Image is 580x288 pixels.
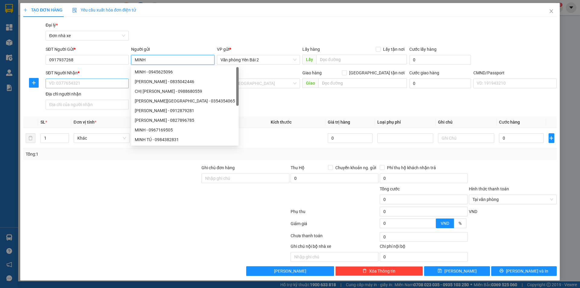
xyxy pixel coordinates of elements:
img: icon [72,8,77,13]
input: Cước giao hàng [409,79,471,88]
input: Nhập ghi chú [291,252,379,262]
div: Tổng: 1 [26,151,224,157]
div: Phụ thu [290,208,379,219]
input: 0 [328,133,373,143]
div: Địa chỉ người nhận [46,91,129,97]
span: Lấy tận nơi [381,46,407,53]
div: SĐT Người Gửi [46,46,129,53]
div: MINH - 0945625096 [131,67,239,77]
div: MINH - 0967169505 [135,127,235,133]
span: delete [362,269,367,273]
input: Cước lấy hàng [409,55,471,65]
input: Dọc đường [316,55,407,64]
span: printer [499,269,504,273]
div: MINH - 0967169505 [131,125,239,135]
span: VND [441,221,449,226]
span: Giao [302,78,318,88]
div: [PERSON_NAME] - 0827896785 [135,117,235,124]
span: SL [40,120,45,125]
div: MINH TÚ - 0984382831 [135,136,235,143]
span: Tại văn phòng [472,195,553,204]
button: [PERSON_NAME] [246,266,334,276]
div: [PERSON_NAME] - 0912879281 [135,107,235,114]
label: Ghi chú đơn hàng [201,165,235,170]
span: Cước hàng [499,120,520,125]
span: Phí thu hộ khách nhận trả [385,164,438,171]
label: Hình thức thanh toán [469,186,509,191]
div: CHỊ [PERSON_NAME] - 0988680559 [135,88,235,95]
input: Ghi Chú [438,133,494,143]
span: Giao hàng [302,70,322,75]
span: [PERSON_NAME] [274,268,306,274]
div: CHỊ MINH - 0988680559 [131,86,239,96]
span: Khác [77,134,126,143]
input: Dọc đường [318,78,407,88]
span: Kích thước [271,120,292,125]
label: Cước giao hàng [409,70,439,75]
li: Hotline: 19001155 [56,22,253,30]
div: Giảm giá [290,220,379,231]
b: GỬI : Văn phòng Yên Bái 2 [8,44,106,54]
span: Lấy [302,55,316,64]
input: Ghi chú đơn hàng [201,173,289,183]
span: [GEOGRAPHIC_DATA] tận nơi [347,70,407,76]
span: Xóa Thông tin [369,268,395,274]
span: Chuyển khoản ng. gửi [333,164,379,171]
span: Giá trị hàng [328,120,350,125]
th: Loại phụ phí [375,116,436,128]
span: % [459,221,462,226]
span: VND [469,209,477,214]
div: SĐT Người Nhận [46,70,129,76]
label: Cước lấy hàng [409,47,437,52]
span: Đơn nhà xe [49,31,125,40]
span: [PERSON_NAME] và In [506,268,548,274]
button: plus [549,133,554,143]
span: Đại lý [46,23,58,28]
span: plus [549,136,554,141]
div: Ghi chú nội bộ nhà xe [291,243,379,252]
div: Người gửi [131,46,214,53]
button: deleteXóa Thông tin [335,266,423,276]
span: Thu Hộ [291,165,304,170]
span: plus [23,8,27,12]
div: [PERSON_NAME] - 0835042446 [135,78,235,85]
span: Lấy hàng [302,47,320,52]
span: plus [29,80,38,85]
img: logo.jpg [8,8,38,38]
div: TRẦN MINH VŨ - 0835042446 [131,77,239,86]
div: VP gửi [217,46,300,53]
button: plus [29,78,39,88]
div: TRẦN MINH - 0827896785 [131,115,239,125]
span: Tổng cước [380,186,400,191]
button: Close [543,3,560,20]
span: Đơn vị tính [74,120,96,125]
span: save [438,269,442,273]
div: PHẠM MINH DƯƠNG - 0354354065 [131,96,239,106]
div: MINH - 0945625096 [135,69,235,75]
div: [PERSON_NAME][GEOGRAPHIC_DATA] - 0354354065 [135,98,235,104]
span: close [549,9,554,14]
div: MINH TÚ - 0984382831 [131,135,239,144]
div: Chưa thanh toán [290,232,379,243]
div: NGÔ THỊ MINH TÂM - 0912879281 [131,106,239,115]
button: printer[PERSON_NAME] và In [491,266,557,276]
span: Yêu cầu xuất hóa đơn điện tử [72,8,136,12]
div: CMND/Passport [473,70,556,76]
div: Chi phí nội bộ [380,243,468,252]
li: Số 10 ngõ 15 Ngọc Hồi, Q.[PERSON_NAME], [GEOGRAPHIC_DATA] [56,15,253,22]
span: Văn phòng Yên Bái 2 [221,55,296,64]
button: save[PERSON_NAME] [424,266,490,276]
span: TẠO ĐƠN HÀNG [23,8,63,12]
input: Địa chỉ của người nhận [46,100,129,109]
th: Ghi chú [436,116,496,128]
button: delete [26,133,35,143]
span: [PERSON_NAME] [444,268,477,274]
